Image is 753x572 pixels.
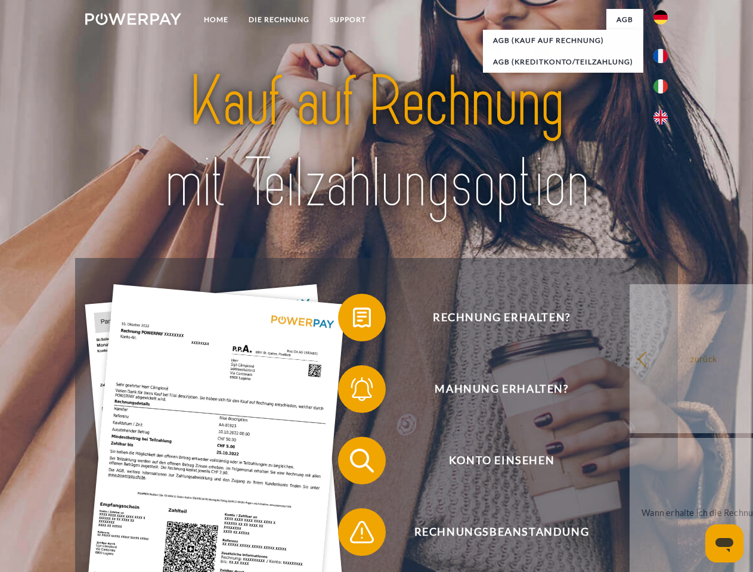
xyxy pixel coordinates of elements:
img: it [653,79,668,94]
span: Mahnung erhalten? [355,365,647,413]
span: Rechnung erhalten? [355,294,647,341]
a: AGB (Kreditkonto/Teilzahlung) [483,51,643,73]
a: Home [194,9,238,30]
img: fr [653,49,668,63]
img: qb_bell.svg [347,374,377,404]
img: qb_search.svg [347,446,377,475]
button: Rechnungsbeanstandung [338,508,648,556]
a: SUPPORT [320,9,376,30]
button: Mahnung erhalten? [338,365,648,413]
img: qb_warning.svg [347,517,377,547]
img: title-powerpay_de.svg [114,57,639,228]
img: logo-powerpay-white.svg [85,13,181,25]
button: Konto einsehen [338,437,648,484]
img: de [653,10,668,24]
a: DIE RECHNUNG [238,9,320,30]
span: Rechnungsbeanstandung [355,508,647,556]
button: Rechnung erhalten? [338,294,648,341]
img: en [653,110,668,125]
img: qb_bill.svg [347,303,377,332]
span: Konto einsehen [355,437,647,484]
iframe: Schaltfläche zum Öffnen des Messaging-Fensters [705,524,743,562]
a: agb [606,9,643,30]
a: AGB (Kauf auf Rechnung) [483,30,643,51]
